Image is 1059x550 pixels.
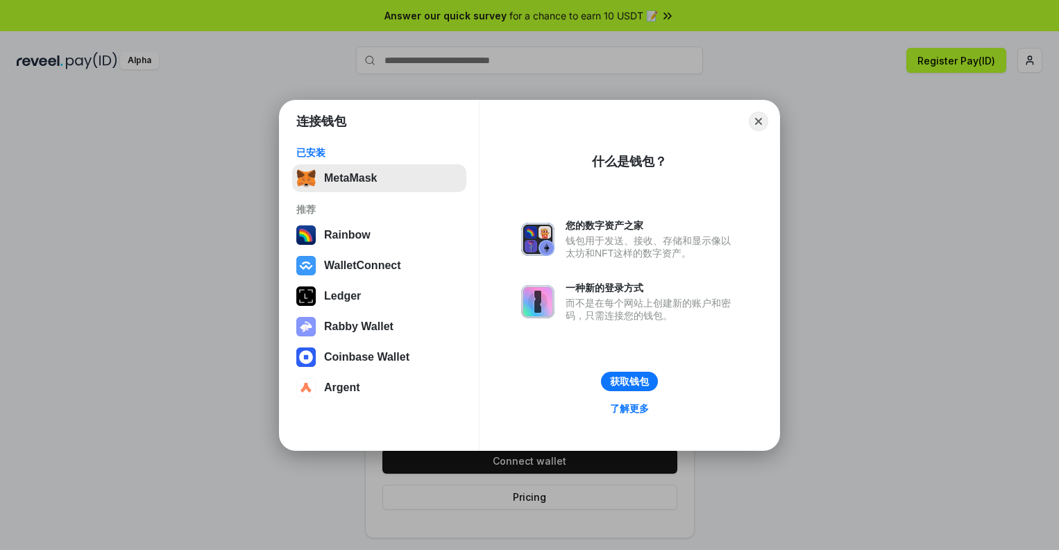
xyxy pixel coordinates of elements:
img: svg+xml,%3Csvg%20fill%3D%22none%22%20height%3D%2233%22%20viewBox%3D%220%200%2035%2033%22%20width%... [296,169,316,188]
img: svg+xml,%3Csvg%20width%3D%2228%22%20height%3D%2228%22%20viewBox%3D%220%200%2028%2028%22%20fill%3D... [296,256,316,275]
button: WalletConnect [292,252,466,280]
div: 一种新的登录方式 [566,282,738,294]
a: 了解更多 [602,399,657,418]
div: 了解更多 [610,402,649,415]
button: Argent [292,374,466,402]
button: Ledger [292,282,466,310]
div: 您的数字资产之家 [566,219,738,232]
button: Close [749,112,768,131]
div: Argent [324,381,360,394]
img: svg+xml,%3Csvg%20xmlns%3D%22http%3A%2F%2Fwww.w3.org%2F2000%2Fsvg%22%20width%3D%2228%22%20height%3... [296,286,316,306]
div: Rabby Wallet [324,320,393,333]
img: svg+xml,%3Csvg%20xmlns%3D%22http%3A%2F%2Fwww.w3.org%2F2000%2Fsvg%22%20fill%3D%22none%22%20viewBox... [296,317,316,336]
div: 已安装 [296,146,462,159]
button: Rabby Wallet [292,313,466,341]
div: 获取钱包 [610,375,649,388]
button: Rainbow [292,221,466,249]
div: Ledger [324,290,361,302]
img: svg+xml,%3Csvg%20width%3D%2228%22%20height%3D%2228%22%20viewBox%3D%220%200%2028%2028%22%20fill%3D... [296,378,316,397]
div: WalletConnect [324,259,401,272]
button: MetaMask [292,164,466,192]
button: 获取钱包 [601,372,658,391]
img: svg+xml,%3Csvg%20width%3D%2228%22%20height%3D%2228%22%20viewBox%3D%220%200%2028%2028%22%20fill%3D... [296,347,316,367]
div: MetaMask [324,172,377,184]
img: svg+xml,%3Csvg%20width%3D%22120%22%20height%3D%22120%22%20viewBox%3D%220%200%20120%20120%22%20fil... [296,225,316,245]
div: 钱包用于发送、接收、存储和显示像以太坊和NFT这样的数字资产。 [566,234,738,259]
h1: 连接钱包 [296,113,346,130]
button: Coinbase Wallet [292,343,466,371]
div: 而不是在每个网站上创建新的账户和密码，只需连接您的钱包。 [566,297,738,322]
div: 推荐 [296,203,462,216]
div: Rainbow [324,229,371,241]
img: svg+xml,%3Csvg%20xmlns%3D%22http%3A%2F%2Fwww.w3.org%2F2000%2Fsvg%22%20fill%3D%22none%22%20viewBox... [521,223,554,256]
div: 什么是钱包？ [592,153,667,170]
img: svg+xml,%3Csvg%20xmlns%3D%22http%3A%2F%2Fwww.w3.org%2F2000%2Fsvg%22%20fill%3D%22none%22%20viewBox... [521,285,554,318]
div: Coinbase Wallet [324,351,409,363]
